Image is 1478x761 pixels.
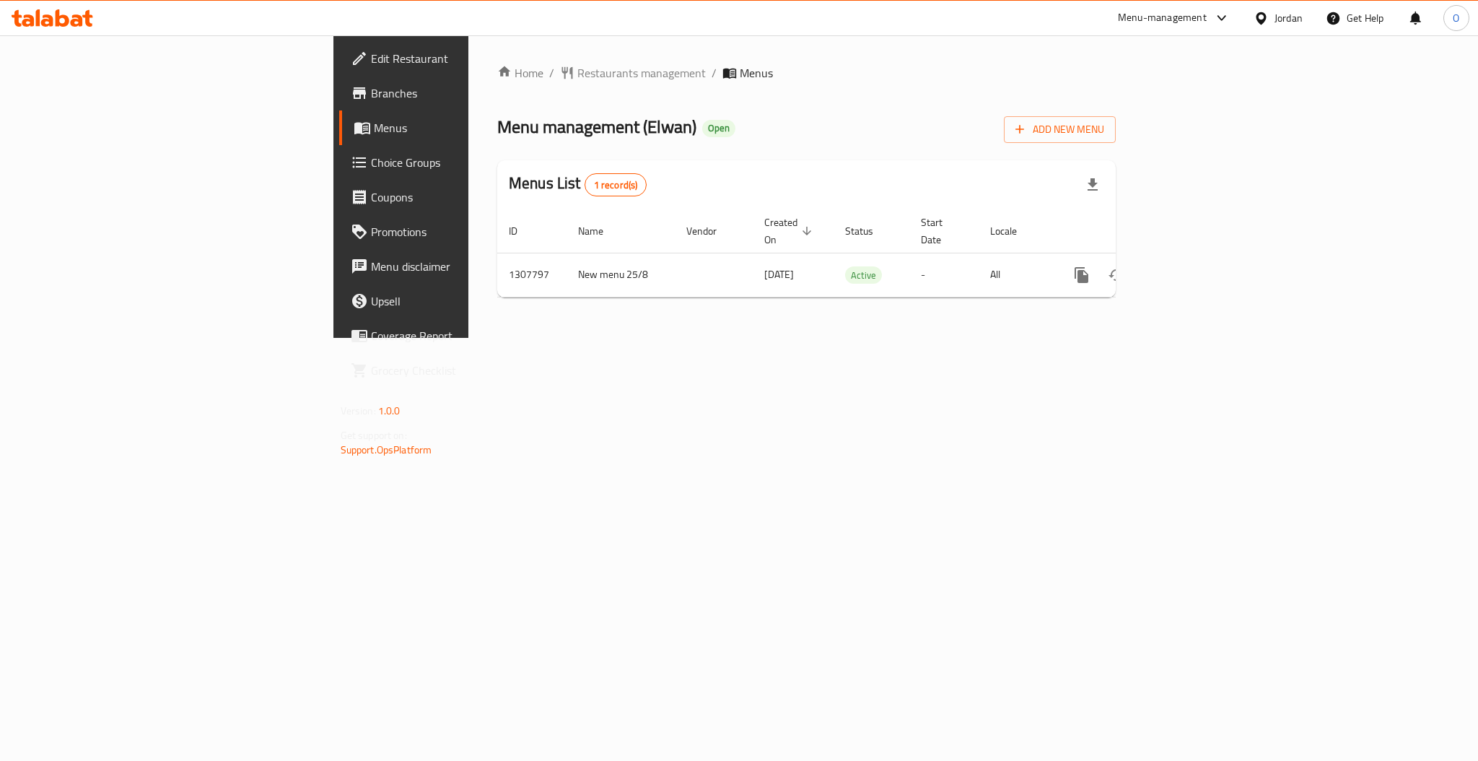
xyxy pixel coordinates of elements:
a: Grocery Checklist [339,353,580,388]
span: Status [845,222,892,240]
td: All [979,253,1053,297]
a: Edit Restaurant [339,41,580,76]
a: Choice Groups [339,145,580,180]
span: Vendor [686,222,735,240]
span: 1 record(s) [585,178,647,192]
span: Branches [371,84,569,102]
span: Menu management ( Elwan ) [497,110,696,143]
div: Export file [1075,168,1110,202]
span: ID [509,222,536,240]
a: Restaurants management [560,64,706,82]
span: Coupons [371,188,569,206]
button: Change Status [1099,258,1134,292]
a: Menus [339,110,580,145]
a: Branches [339,76,580,110]
span: Menus [374,119,569,136]
span: Get support on: [341,426,407,445]
span: Edit Restaurant [371,50,569,67]
a: Upsell [339,284,580,318]
div: Total records count [585,173,647,196]
span: Coverage Report [371,327,569,344]
span: Active [845,267,882,284]
span: Choice Groups [371,154,569,171]
span: Menus [740,64,773,82]
div: Open [702,120,735,137]
div: Menu-management [1118,9,1207,27]
td: - [909,253,979,297]
th: Actions [1053,209,1215,253]
li: / [712,64,717,82]
div: Active [845,266,882,284]
table: enhanced table [497,209,1215,297]
td: New menu 25/8 [567,253,675,297]
span: 1.0.0 [378,401,401,420]
a: Coverage Report [339,318,580,353]
span: Locale [990,222,1036,240]
a: Coupons [339,180,580,214]
span: Open [702,122,735,134]
button: more [1064,258,1099,292]
span: Promotions [371,223,569,240]
span: Menu disclaimer [371,258,569,275]
span: Restaurants management [577,64,706,82]
a: Promotions [339,214,580,249]
span: O [1453,10,1459,26]
a: Support.OpsPlatform [341,440,432,459]
button: Add New Menu [1004,116,1116,143]
h2: Menus List [509,173,647,196]
span: Name [578,222,622,240]
div: Jordan [1274,10,1303,26]
span: Add New Menu [1015,121,1104,139]
span: Start Date [921,214,961,248]
nav: breadcrumb [497,64,1116,82]
span: Created On [764,214,816,248]
span: Version: [341,401,376,420]
span: [DATE] [764,265,794,284]
a: Menu disclaimer [339,249,580,284]
span: Grocery Checklist [371,362,569,379]
span: Upsell [371,292,569,310]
